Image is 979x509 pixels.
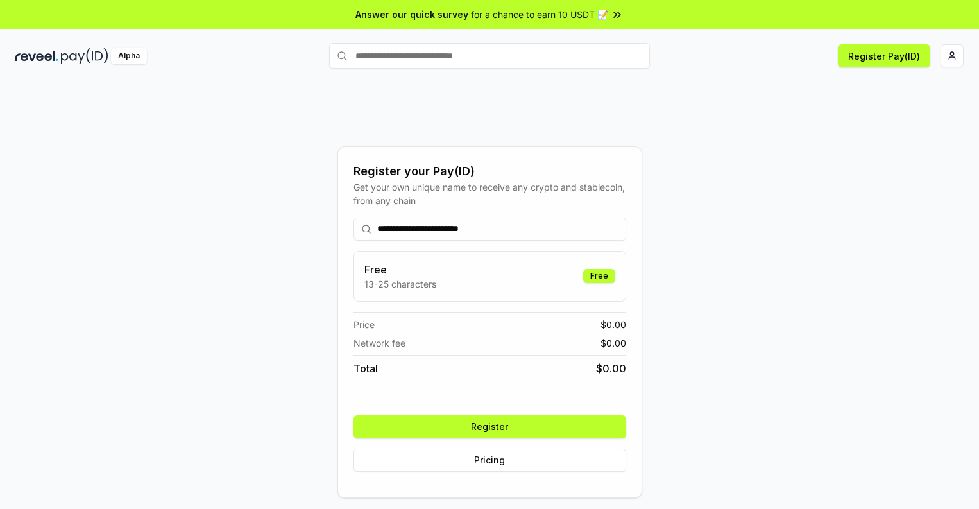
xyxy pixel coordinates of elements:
[353,180,626,207] div: Get your own unique name to receive any crypto and stablecoin, from any chain
[364,277,436,291] p: 13-25 characters
[355,8,468,21] span: Answer our quick survey
[353,449,626,472] button: Pricing
[471,8,608,21] span: for a chance to earn 10 USDT 📝
[353,318,375,331] span: Price
[353,336,405,350] span: Network fee
[353,415,626,438] button: Register
[364,262,436,277] h3: Free
[15,48,58,64] img: reveel_dark
[353,162,626,180] div: Register your Pay(ID)
[600,318,626,331] span: $ 0.00
[596,361,626,376] span: $ 0.00
[353,361,378,376] span: Total
[838,44,930,67] button: Register Pay(ID)
[61,48,108,64] img: pay_id
[600,336,626,350] span: $ 0.00
[583,269,615,283] div: Free
[111,48,147,64] div: Alpha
